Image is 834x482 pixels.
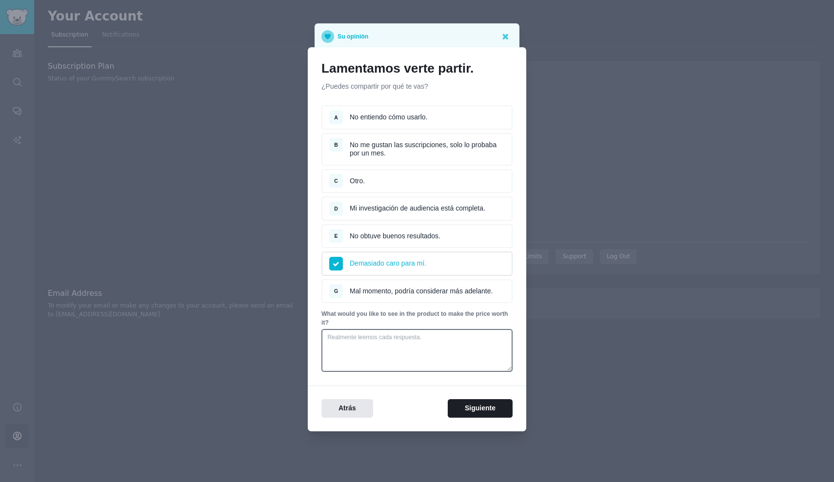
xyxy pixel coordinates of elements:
span: A [334,115,338,120]
span: B [334,142,338,148]
h1: Lamentamos verte partir. [321,61,513,77]
p: ¿Puedes compartir por qué te vas? [321,81,513,92]
p: Su opinión [338,30,368,43]
button: Siguiente [448,399,513,418]
span: C [334,178,338,184]
span: D [334,206,338,212]
button: Atrás [321,399,373,418]
span: G [334,288,338,294]
span: E [334,233,338,239]
p: What would you like to see in the product to make the price worth it? [321,310,513,327]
